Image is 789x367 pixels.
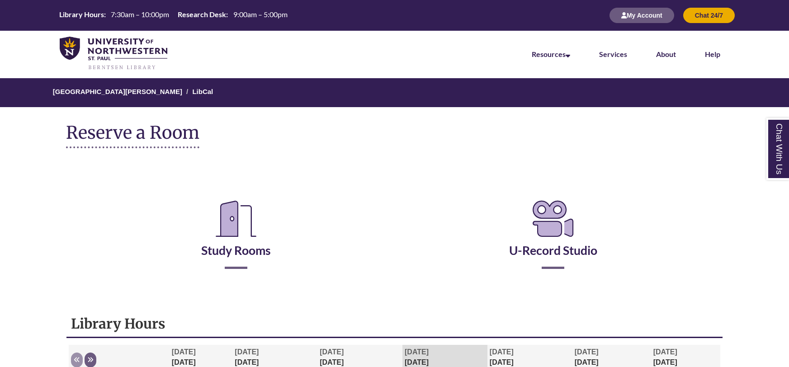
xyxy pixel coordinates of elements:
[174,9,229,19] th: Research Desk:
[192,88,213,95] a: LibCal
[56,9,107,19] th: Library Hours:
[656,50,676,58] a: About
[509,221,597,258] a: U-Record Studio
[201,221,271,258] a: Study Rooms
[609,8,674,23] button: My Account
[111,10,169,19] span: 7:30am – 10:00pm
[532,50,570,58] a: Resources
[609,11,674,19] a: My Account
[56,9,291,21] a: Hours Today
[172,348,196,356] span: [DATE]
[320,348,344,356] span: [DATE]
[56,9,291,20] table: Hours Today
[71,315,718,332] h1: Library Hours
[66,123,199,148] h1: Reserve a Room
[490,348,514,356] span: [DATE]
[66,78,723,107] nav: Breadcrumb
[683,11,735,19] a: Chat 24/7
[235,348,259,356] span: [DATE]
[233,10,288,19] span: 9:00am – 5:00pm
[653,348,677,356] span: [DATE]
[705,50,720,58] a: Help
[405,348,429,356] span: [DATE]
[53,88,182,95] a: [GEOGRAPHIC_DATA][PERSON_NAME]
[66,171,723,296] div: Reserve a Room
[60,37,167,71] img: UNWSP Library Logo
[575,348,599,356] span: [DATE]
[683,8,735,23] button: Chat 24/7
[599,50,627,58] a: Services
